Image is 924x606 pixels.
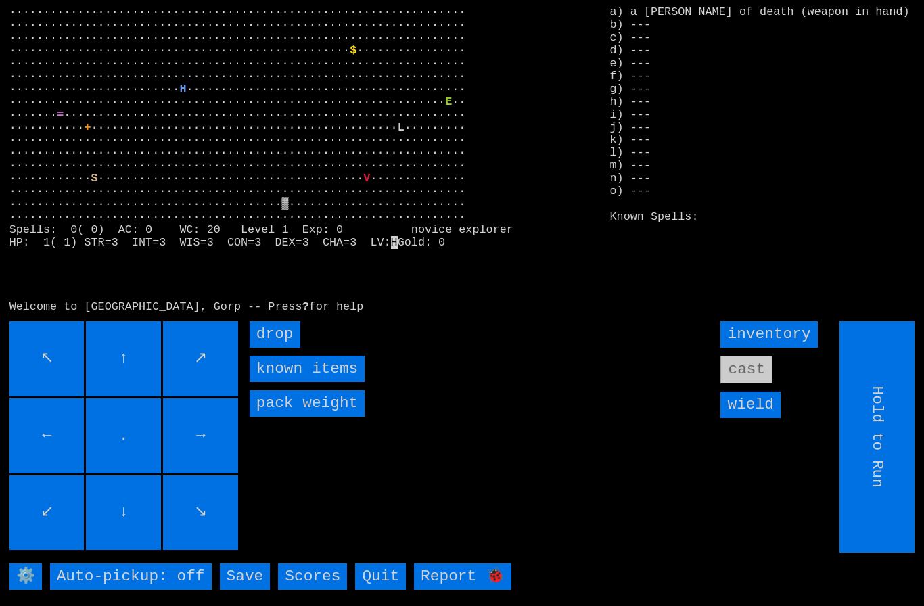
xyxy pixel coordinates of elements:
[57,108,64,121] font: =
[355,563,406,590] input: Quit
[250,356,365,382] input: known items
[9,563,42,590] input: ⚙️
[250,321,300,348] input: drop
[445,95,452,108] font: E
[86,398,161,473] input: .
[350,44,356,57] font: $
[398,121,405,134] font: L
[840,321,915,553] input: Hold to Run
[84,121,91,134] font: +
[302,300,309,313] b: ?
[720,392,780,418] input: wield
[414,563,511,590] input: Report 🐞
[163,475,238,551] input: ↘
[163,398,238,473] input: →
[250,390,365,417] input: pack weight
[9,398,85,473] input: ←
[720,321,817,348] input: inventory
[86,321,161,396] input: ↑
[610,6,915,188] stats: a) a [PERSON_NAME] of death (weapon in hand) b) --- c) --- d) --- e) --- f) --- g) --- h) --- i) ...
[179,83,186,95] font: H
[220,563,271,590] input: Save
[363,172,370,185] font: V
[391,236,398,249] mark: H
[91,172,98,185] font: S
[86,475,161,551] input: ↓
[9,6,592,309] larn: ··································································· ·····························...
[278,563,347,590] input: Scores
[50,563,212,590] input: Auto-pickup: off
[9,475,85,551] input: ↙
[9,321,85,396] input: ↖
[163,321,238,396] input: ↗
